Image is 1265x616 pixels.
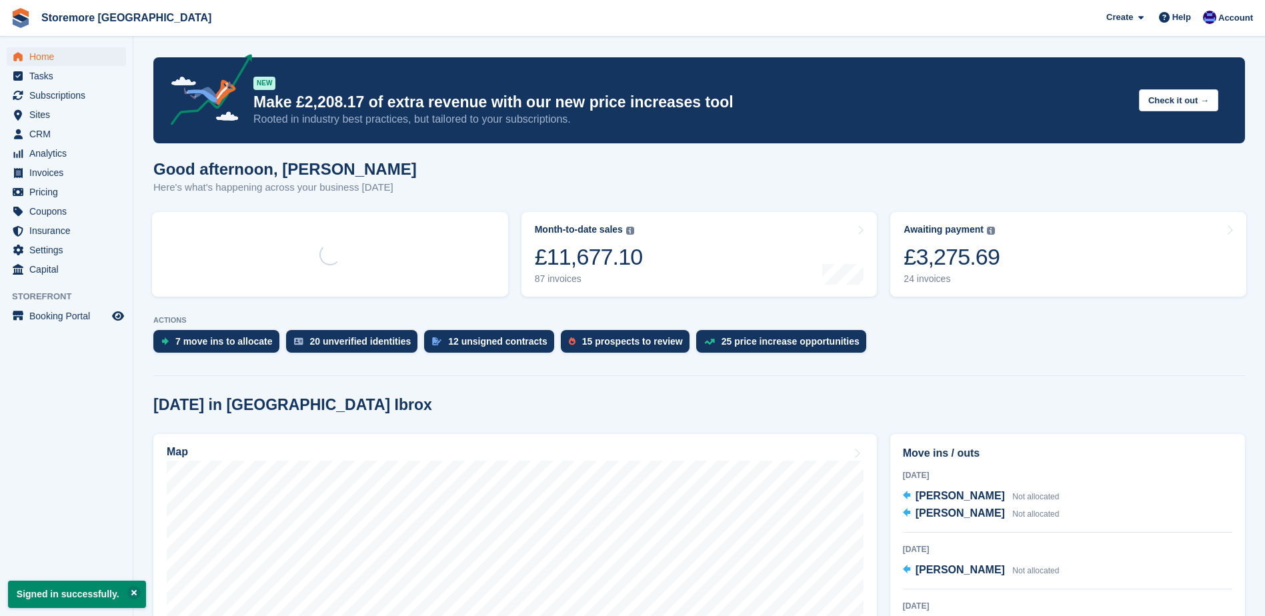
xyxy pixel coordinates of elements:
[7,163,126,182] a: menu
[110,308,126,324] a: Preview store
[29,241,109,259] span: Settings
[29,125,109,143] span: CRM
[890,212,1246,297] a: Awaiting payment £3,275.69 24 invoices
[36,7,217,29] a: Storemore [GEOGRAPHIC_DATA]
[1218,11,1253,25] span: Account
[8,581,146,608] p: Signed in successfully.
[704,339,715,345] img: price_increase_opportunities-93ffe204e8149a01c8c9dc8f82e8f89637d9d84a8eef4429ea346261dce0b2c0.svg
[159,54,253,130] img: price-adjustments-announcement-icon-8257ccfd72463d97f412b2fc003d46551f7dbcb40ab6d574587a9cd5c0d94...
[167,446,188,458] h2: Map
[903,543,1232,555] div: [DATE]
[253,112,1128,127] p: Rooted in industry best practices, but tailored to your subscriptions.
[12,290,133,303] span: Storefront
[7,202,126,221] a: menu
[153,396,432,414] h2: [DATE] in [GEOGRAPHIC_DATA] Ibrox
[424,330,561,359] a: 12 unsigned contracts
[29,47,109,66] span: Home
[535,273,643,285] div: 87 invoices
[448,336,547,347] div: 12 unsigned contracts
[29,144,109,163] span: Analytics
[29,260,109,279] span: Capital
[7,125,126,143] a: menu
[7,241,126,259] a: menu
[153,316,1245,325] p: ACTIONS
[153,330,286,359] a: 7 move ins to allocate
[11,8,31,28] img: stora-icon-8386f47178a22dfd0bd8f6a31ec36ba5ce8667c1dd55bd0f319d3a0aa187defe.svg
[1172,11,1191,24] span: Help
[153,180,417,195] p: Here's what's happening across your business [DATE]
[1139,89,1218,111] button: Check it out →
[310,336,411,347] div: 20 unverified identities
[161,337,169,345] img: move_ins_to_allocate_icon-fdf77a2bb77ea45bf5b3d319d69a93e2d87916cf1d5bf7949dd705db3b84f3ca.svg
[1012,566,1059,575] span: Not allocated
[29,105,109,124] span: Sites
[903,445,1232,461] h2: Move ins / outs
[7,144,126,163] a: menu
[7,260,126,279] a: menu
[29,163,109,182] span: Invoices
[7,307,126,325] a: menu
[535,224,623,235] div: Month-to-date sales
[432,337,441,345] img: contract_signature_icon-13c848040528278c33f63329250d36e43548de30e8caae1d1a13099fd9432cc5.svg
[286,330,425,359] a: 20 unverified identities
[29,86,109,105] span: Subscriptions
[29,307,109,325] span: Booking Portal
[535,243,643,271] div: £11,677.10
[153,160,417,178] h1: Good afternoon, [PERSON_NAME]
[916,507,1005,519] span: [PERSON_NAME]
[903,469,1232,481] div: [DATE]
[987,227,995,235] img: icon-info-grey-7440780725fd019a000dd9b08b2336e03edf1995a4989e88bcd33f0948082b44.svg
[7,86,126,105] a: menu
[582,336,683,347] div: 15 prospects to review
[696,330,873,359] a: 25 price increase opportunities
[904,243,1000,271] div: £3,275.69
[294,337,303,345] img: verify_identity-adf6edd0f0f0b5bbfe63781bf79b02c33cf7c696d77639b501bdc392416b5a36.svg
[916,490,1005,501] span: [PERSON_NAME]
[904,224,984,235] div: Awaiting payment
[521,212,878,297] a: Month-to-date sales £11,677.10 87 invoices
[916,564,1005,575] span: [PERSON_NAME]
[903,600,1232,612] div: [DATE]
[253,93,1128,112] p: Make £2,208.17 of extra revenue with our new price increases tool
[561,330,696,359] a: 15 prospects to review
[7,183,126,201] a: menu
[903,505,1060,523] a: [PERSON_NAME] Not allocated
[253,77,275,90] div: NEW
[722,336,860,347] div: 25 price increase opportunities
[1012,509,1059,519] span: Not allocated
[7,221,126,240] a: menu
[29,221,109,240] span: Insurance
[7,105,126,124] a: menu
[29,202,109,221] span: Coupons
[7,67,126,85] a: menu
[1203,11,1216,24] img: Angela
[904,273,1000,285] div: 24 invoices
[29,67,109,85] span: Tasks
[569,337,575,345] img: prospect-51fa495bee0391a8d652442698ab0144808aea92771e9ea1ae160a38d050c398.svg
[1106,11,1133,24] span: Create
[1012,492,1059,501] span: Not allocated
[7,47,126,66] a: menu
[626,227,634,235] img: icon-info-grey-7440780725fd019a000dd9b08b2336e03edf1995a4989e88bcd33f0948082b44.svg
[29,183,109,201] span: Pricing
[903,562,1060,579] a: [PERSON_NAME] Not allocated
[175,336,273,347] div: 7 move ins to allocate
[903,488,1060,505] a: [PERSON_NAME] Not allocated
